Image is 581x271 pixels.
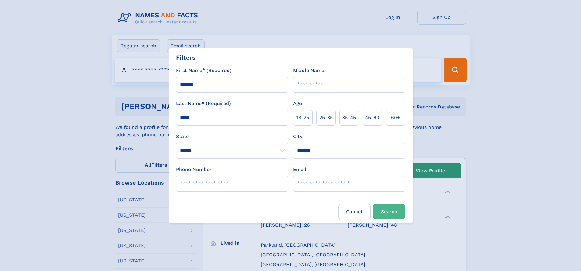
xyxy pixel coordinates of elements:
[176,133,288,140] label: State
[365,114,379,121] span: 45‑60
[176,53,195,62] div: Filters
[176,67,231,74] label: First Name* (Required)
[293,100,302,107] label: Age
[338,204,371,219] label: Cancel
[293,133,302,140] label: City
[176,166,212,173] label: Phone Number
[293,67,324,74] label: Middle Name
[293,166,306,173] label: Email
[373,204,405,219] button: Search
[176,100,231,107] label: Last Name* (Required)
[391,114,400,121] span: 60+
[342,114,356,121] span: 35‑45
[319,114,333,121] span: 25‑35
[296,114,309,121] span: 18‑25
